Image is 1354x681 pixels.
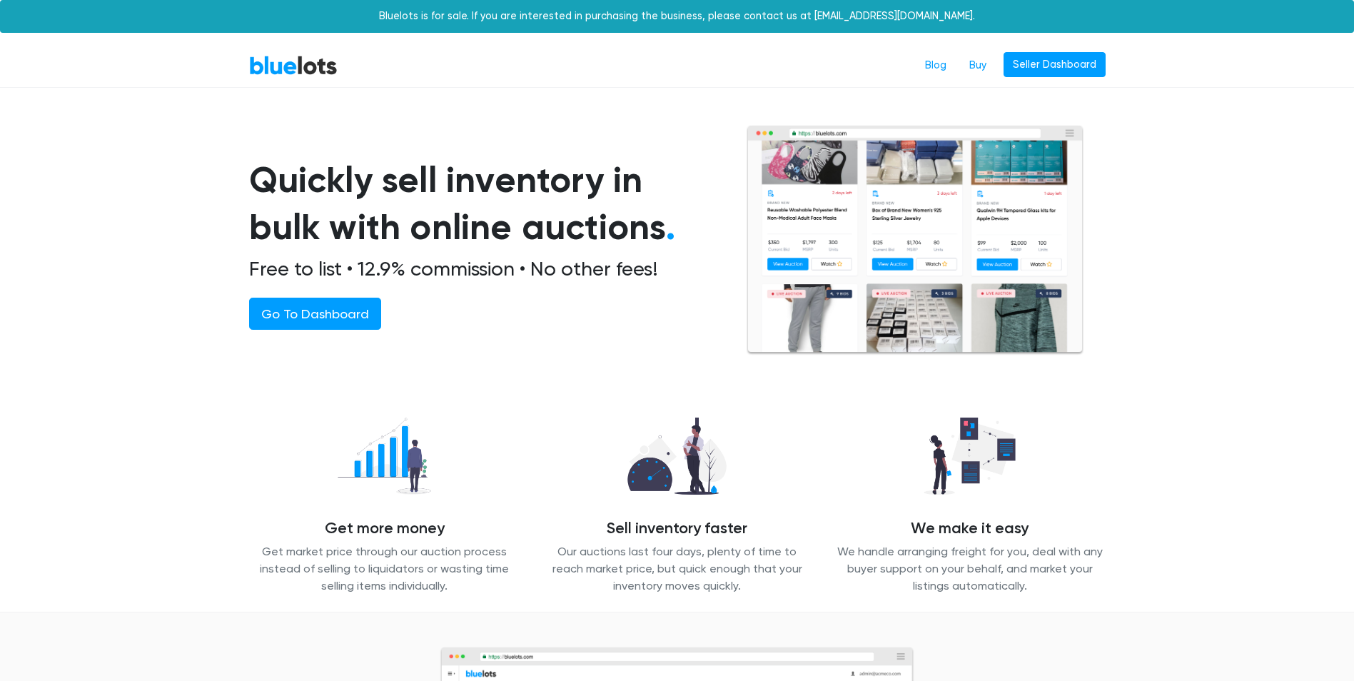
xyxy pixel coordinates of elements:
a: Go To Dashboard [249,298,381,330]
h4: Sell inventory faster [542,520,813,538]
a: Buy [958,52,998,79]
img: browserlots-effe8949e13f0ae0d7b59c7c387d2f9fb811154c3999f57e71a08a1b8b46c466.png [746,125,1084,355]
h2: Free to list • 12.9% commission • No other fees! [249,257,712,281]
p: Get market price through our auction process instead of selling to liquidators or wasting time se... [249,543,520,595]
img: recover_more-49f15717009a7689fa30a53869d6e2571c06f7df1acb54a68b0676dd95821868.png [325,410,443,503]
span: . [666,206,675,248]
img: we_manage-77d26b14627abc54d025a00e9d5ddefd645ea4957b3cc0d2b85b0966dac19dae.png [912,410,1026,503]
h4: We make it easy [834,520,1106,538]
h1: Quickly sell inventory in bulk with online auctions [249,156,712,251]
p: Our auctions last four days, plenty of time to reach market price, but quick enough that your inv... [542,543,813,595]
img: sell_faster-bd2504629311caa3513348c509a54ef7601065d855a39eafb26c6393f8aa8a46.png [616,410,738,503]
a: BlueLots [249,55,338,76]
h4: Get more money [249,520,520,538]
a: Blog [914,52,958,79]
p: We handle arranging freight for you, deal with any buyer support on your behalf, and market your ... [834,543,1106,595]
a: Seller Dashboard [1004,52,1106,78]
